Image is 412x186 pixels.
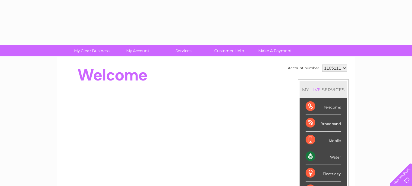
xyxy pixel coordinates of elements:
div: Broadband [306,115,341,131]
a: Services [159,45,208,56]
div: Electricity [306,165,341,181]
a: Customer Help [204,45,254,56]
div: Telecoms [306,98,341,115]
div: MY SERVICES [300,81,347,98]
td: Account number [286,63,321,73]
div: Mobile [306,132,341,148]
div: LIVE [309,87,322,93]
div: Water [306,148,341,165]
a: My Account [113,45,162,56]
a: My Clear Business [67,45,117,56]
a: Make A Payment [250,45,300,56]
